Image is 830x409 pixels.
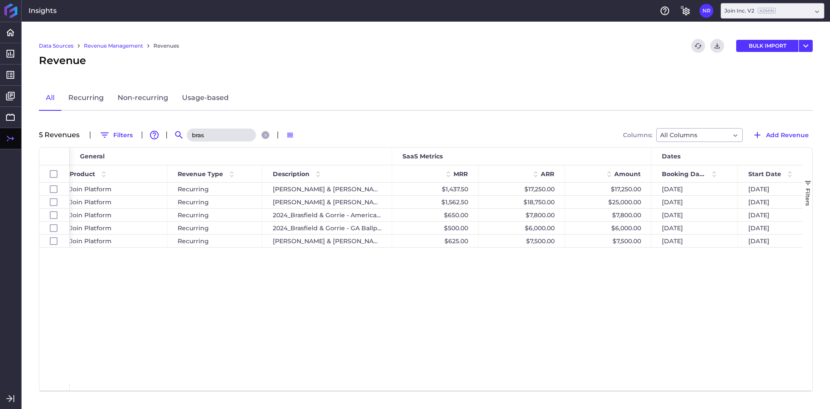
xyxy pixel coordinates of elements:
a: All [39,86,61,111]
button: Filters [96,128,137,142]
span: Start Date [748,170,781,178]
div: [DATE] [651,209,738,221]
span: Join Platform [70,235,112,247]
button: Close search [262,131,269,139]
div: $7,500.00 [479,235,565,247]
button: General Settings [679,4,693,18]
div: $6,000.00 [565,222,651,234]
span: Filters [804,188,811,206]
div: $7,800.00 [565,209,651,221]
div: [DATE] [651,235,738,247]
div: Press SPACE to select this row. [39,209,70,222]
div: [DATE] [738,235,824,247]
div: [PERSON_NAME] & [PERSON_NAME] LLC - First Health Project [262,235,392,247]
div: Recurring [167,222,262,234]
span: Join Platform [70,196,112,208]
div: [DATE] [738,222,824,234]
div: $6,000.00 [479,222,565,234]
button: Search by [172,128,186,142]
a: Revenues [153,42,179,50]
div: 2024_Brasfield & Gorrie - GA Ballpark Project- 2024 [PERSON_NAME] [262,222,392,234]
button: BULK IMPORT [736,40,798,52]
div: [PERSON_NAME] & [PERSON_NAME] [DATE] Healthcare [GEOGRAPHIC_DATA] [GEOGRAPHIC_DATA] [262,183,392,195]
div: $17,250.00 [565,183,651,195]
div: $625.00 [392,235,479,247]
div: Join Inc. V2 [725,7,776,15]
span: General [80,152,105,160]
div: [PERSON_NAME] & [PERSON_NAME] [262,196,392,208]
div: 5 Revenue s [39,132,85,138]
span: Join Platform [70,183,112,195]
div: [DATE] [738,209,824,221]
div: Recurring [167,196,262,208]
span: Join Platform [70,209,112,221]
a: Revenue Management [84,42,143,50]
span: Revenue Type [178,170,223,178]
div: $17,250.00 [479,183,565,195]
span: Description [273,170,310,178]
div: Dropdown select [656,128,743,142]
div: [DATE] [651,183,738,195]
ins: Admin [758,8,776,13]
div: $650.00 [392,209,479,221]
button: User Menu [799,40,813,52]
a: Data Sources [39,42,73,50]
button: Add Revenue [748,128,813,142]
div: Recurring [167,209,262,221]
span: Product [70,170,95,178]
a: Recurring [61,86,111,111]
span: Columns: [623,132,652,138]
div: $7,500.00 [565,235,651,247]
a: Usage-based [175,86,236,111]
div: [DATE] [651,196,738,208]
div: $1,437.50 [392,183,479,195]
button: User Menu [699,4,713,18]
div: $25,000.00 [565,196,651,208]
span: MRR [453,170,468,178]
span: SaaS Metrics [402,152,443,160]
span: Join Platform [70,222,112,234]
div: $500.00 [392,222,479,234]
a: Non-recurring [111,86,175,111]
div: $18,750.00 [479,196,565,208]
div: [DATE] [738,196,824,208]
div: [DATE] [738,183,824,195]
div: Recurring [167,183,262,195]
div: [DATE] [651,222,738,234]
span: ARR [541,170,554,178]
button: Help [658,4,672,18]
button: Download [710,39,724,53]
div: $7,800.00 [479,209,565,221]
span: Add Revenue [766,130,809,140]
span: Booking Date [662,170,705,178]
div: Press SPACE to select this row. [39,235,70,248]
div: Dropdown select [721,3,824,19]
div: Press SPACE to select this row. [39,183,70,196]
div: Press SPACE to select this row. [39,196,70,209]
span: All Columns [660,130,697,140]
span: Dates [662,152,680,160]
div: $1,562.50 [392,196,479,208]
span: Amount [614,170,641,178]
div: Press SPACE to select this row. [39,222,70,235]
div: Recurring [167,235,262,247]
button: Refresh [691,39,705,53]
span: Revenue [39,53,86,68]
div: 2024_Brasfield & Gorrie - American Cast Iron Pipe project [262,209,392,221]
